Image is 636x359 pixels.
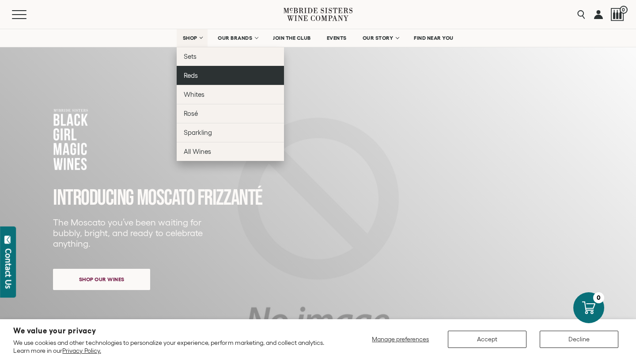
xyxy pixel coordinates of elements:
[177,47,284,66] a: Sets
[212,29,263,47] a: OUR BRANDS
[273,35,311,41] span: JOIN THE CLUB
[184,53,197,60] span: Sets
[64,271,140,288] span: Shop our wines
[182,35,197,41] span: SHOP
[593,292,604,303] div: 0
[408,29,459,47] a: FIND NEAR YOU
[357,29,404,47] a: OUR STORY
[184,129,212,136] span: Sparkling
[372,336,429,343] span: Manage preferences
[184,110,198,117] span: Rosé
[218,35,252,41] span: OUR BRANDS
[13,339,336,355] p: We use cookies and other technologies to personalize your experience, perform marketing, and coll...
[540,331,618,348] button: Decline
[177,66,284,85] a: Reds
[177,29,208,47] a: SHOP
[414,35,454,41] span: FIND NEAR YOU
[267,29,317,47] a: JOIN THE CLUB
[177,85,284,104] a: Whites
[321,29,352,47] a: EVENTS
[53,185,134,211] span: INTRODUCING
[184,91,204,98] span: Whites
[177,123,284,142] a: Sparkling
[184,72,198,79] span: Reds
[13,327,336,335] h2: We value your privacy
[177,142,284,161] a: All Wines
[620,6,628,14] span: 0
[12,10,44,19] button: Mobile Menu Trigger
[448,331,526,348] button: Accept
[53,269,150,290] a: Shop our wines
[327,35,347,41] span: EVENTS
[137,185,195,211] span: MOSCATO
[177,104,284,123] a: Rosé
[184,148,211,155] span: All Wines
[53,217,208,249] p: The Moscato you’ve been waiting for bubbly, bright, and ready to celebrate anything.
[4,248,13,289] div: Contact Us
[197,185,262,211] span: FRIZZANTé
[363,35,394,41] span: OUR STORY
[367,331,435,348] button: Manage preferences
[62,347,101,354] a: Privacy Policy.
